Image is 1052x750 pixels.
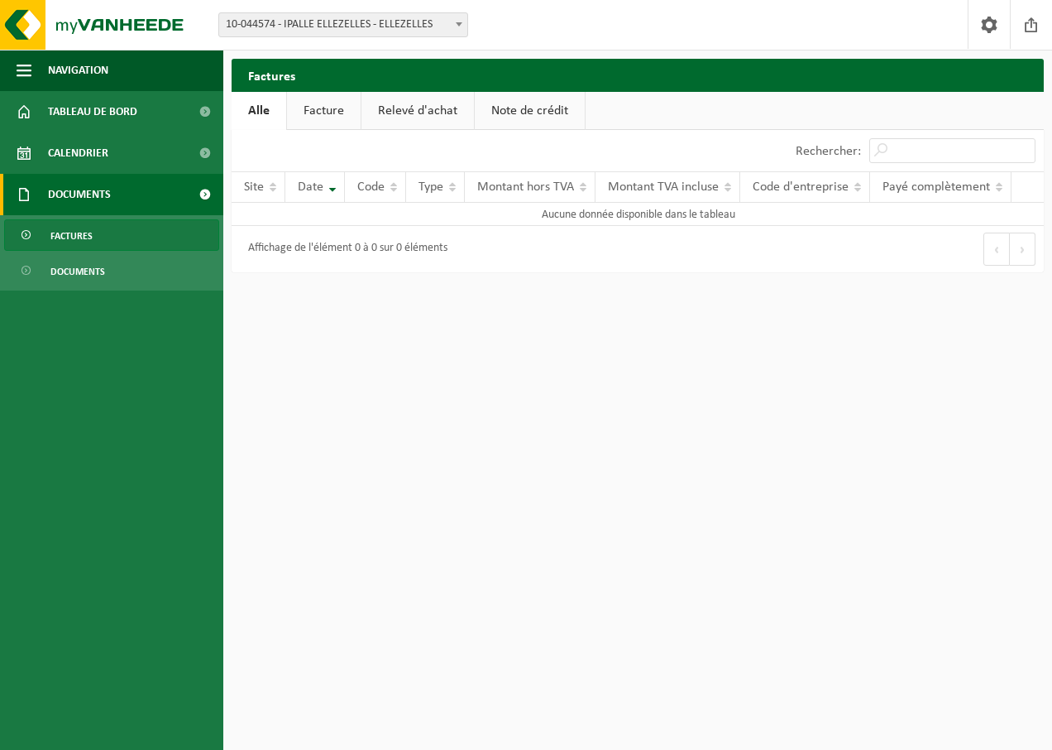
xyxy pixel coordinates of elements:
span: Montant hors TVA [477,180,574,194]
span: Documents [48,174,111,215]
span: Type [418,180,443,194]
td: Aucune donnée disponible dans le tableau [232,203,1045,226]
a: Factures [4,219,219,251]
a: Note de crédit [475,92,585,130]
label: Rechercher: [796,145,861,158]
span: Montant TVA incluse [608,180,719,194]
span: Navigation [48,50,108,91]
span: 10-044574 - IPALLE ELLEZELLES - ELLEZELLES [218,12,468,37]
span: 10-044574 - IPALLE ELLEZELLES - ELLEZELLES [219,13,467,36]
a: Documents [4,255,219,286]
button: Next [1010,233,1035,266]
span: Code d'entreprise [753,180,849,194]
span: Tableau de bord [48,91,137,132]
span: Factures [50,220,93,252]
span: Code [357,180,385,194]
span: Documents [50,256,105,287]
h2: Factures [232,59,312,91]
div: Affichage de l'élément 0 à 0 sur 0 éléments [240,234,447,264]
span: Date [298,180,323,194]
span: Payé complètement [882,180,990,194]
span: Site [244,180,264,194]
button: Previous [983,233,1010,266]
a: Facture [287,92,361,130]
a: Relevé d'achat [361,92,474,130]
span: Calendrier [48,132,108,174]
a: Alle [232,92,286,130]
